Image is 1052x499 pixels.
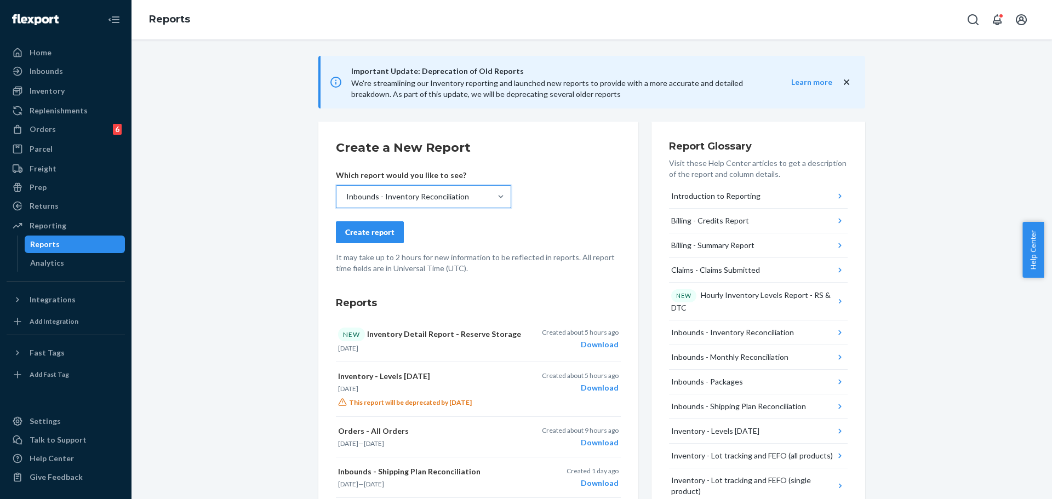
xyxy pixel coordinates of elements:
p: This report will be deprecated by [DATE] [338,398,523,407]
a: Freight [7,160,125,177]
button: Inbounds - Inventory Reconciliation [669,320,848,345]
a: Returns [7,197,125,215]
a: Reports [149,13,190,25]
div: Inbounds - Inventory Reconciliation [346,191,469,202]
div: Replenishments [30,105,88,116]
p: Inventory Detail Report - Reserve Storage [338,328,523,341]
span: Important Update: Deprecation of Old Reports [351,65,769,78]
button: Billing - Summary Report [669,233,848,258]
div: Talk to Support [30,434,87,445]
a: Orders6 [7,121,125,138]
button: Introduction to Reporting [669,184,848,209]
button: NEWInventory Detail Report - Reserve Storage[DATE]Created about 5 hours agoDownload [336,319,621,362]
div: Inventory - Lot tracking and FEFO (single product) [671,475,834,497]
div: Inbounds - Packages [671,376,743,387]
div: Parcel [30,144,53,154]
p: Orders - All Orders [338,426,523,437]
div: Inventory - Levels [DATE] [671,426,759,437]
button: Create report [336,221,404,243]
div: Prep [30,182,47,193]
div: Download [542,382,619,393]
div: Billing - Summary Report [671,240,754,251]
button: Inventory - Levels [DATE] [669,419,848,444]
div: Settings [30,416,61,427]
button: Orders - All Orders[DATE]—[DATE]Created about 9 hours agoDownload [336,417,621,457]
a: Reports [25,236,125,253]
a: Home [7,44,125,61]
time: [DATE] [364,480,384,488]
p: Created about 9 hours ago [542,426,619,435]
a: Inventory [7,82,125,100]
div: Claims - Claims Submitted [671,265,760,276]
div: Inventory [30,85,65,96]
p: Which report would you like to see? [336,170,511,181]
div: Orders [30,124,56,135]
button: Open Search Box [962,9,984,31]
div: Freight [30,163,56,174]
a: Analytics [25,254,125,272]
div: Download [542,339,619,350]
div: Integrations [30,294,76,305]
button: Close Navigation [103,9,125,31]
div: Download [567,478,619,489]
p: Inventory - Levels [DATE] [338,371,523,382]
div: Fast Tags [30,347,65,358]
a: Add Fast Tag [7,366,125,383]
p: NEW [676,291,691,300]
div: Returns [30,200,59,211]
button: Inbounds - Shipping Plan Reconciliation[DATE]—[DATE]Created 1 day agoDownload [336,457,621,498]
a: Help Center [7,450,125,467]
div: Add Fast Tag [30,370,69,379]
button: Billing - Credits Report [669,209,848,233]
span: We're streamlining our Inventory reporting and launched new reports to provide with a more accura... [351,78,743,99]
button: Open account menu [1010,9,1032,31]
div: Introduction to Reporting [671,191,761,202]
div: Analytics [30,257,64,268]
button: Inventory - Lot tracking and FEFO (all products) [669,444,848,468]
a: Settings [7,412,125,430]
time: [DATE] [338,480,358,488]
button: NEWHourly Inventory Levels Report - RS & DTC [669,283,848,320]
div: Help Center [30,453,74,464]
div: Hourly Inventory Levels Report - RS & DTC [671,289,835,313]
a: Reporting [7,217,125,234]
h3: Reports [336,296,621,310]
div: Inbounds [30,66,63,77]
a: Talk to Support [7,431,125,449]
div: Add Integration [30,317,78,326]
button: Open notifications [986,9,1008,31]
p: — [338,479,523,489]
button: Claims - Claims Submitted [669,258,848,283]
p: — [338,439,523,448]
button: Inventory - Levels [DATE][DATE]This report will be deprecated by [DATE]Created about 5 hours agoD... [336,362,621,416]
button: Integrations [7,291,125,308]
time: [DATE] [364,439,384,448]
div: Inbounds - Monthly Reconciliation [671,352,788,363]
button: Fast Tags [7,344,125,362]
ol: breadcrumbs [140,4,199,36]
div: Download [542,437,619,448]
button: Inbounds - Monthly Reconciliation [669,345,848,370]
button: Give Feedback [7,468,125,486]
div: Create report [345,227,395,238]
p: It may take up to 2 hours for new information to be reflected in reports. All report time fields ... [336,252,621,274]
button: Help Center [1022,222,1044,278]
div: 6 [113,124,122,135]
button: Learn more [769,77,832,88]
a: Prep [7,179,125,196]
a: Add Integration [7,313,125,330]
p: Created about 5 hours ago [542,328,619,337]
h3: Report Glossary [669,139,848,153]
p: Created about 5 hours ago [542,371,619,380]
div: Inventory - Lot tracking and FEFO (all products) [671,450,833,461]
a: Inbounds [7,62,125,80]
h2: Create a New Report [336,139,621,157]
button: Inbounds - Packages [669,370,848,394]
p: Inbounds - Shipping Plan Reconciliation [338,466,523,477]
a: Replenishments [7,102,125,119]
button: Inbounds - Shipping Plan Reconciliation [669,394,848,419]
button: close [841,77,852,88]
div: Inbounds - Inventory Reconciliation [671,327,794,338]
img: Flexport logo [12,14,59,25]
